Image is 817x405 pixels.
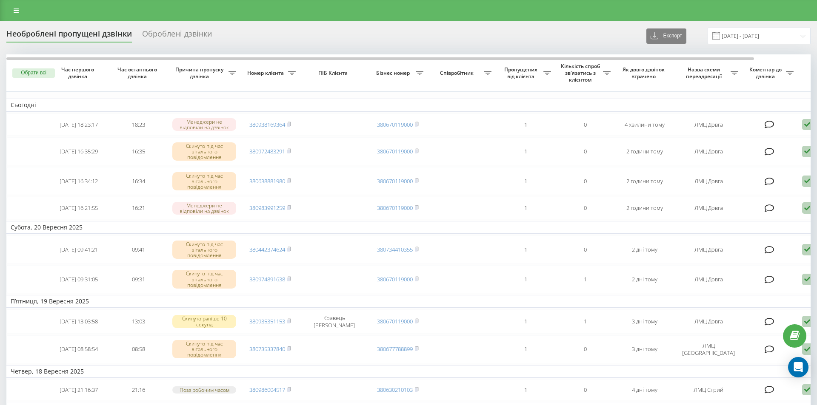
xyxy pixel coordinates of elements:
td: Кравець [PERSON_NAME] [300,309,368,333]
td: 1 [555,309,615,333]
div: Поза робочим часом [172,386,236,394]
td: 0 [555,137,615,165]
td: ЛМЦ Довга [674,167,743,195]
a: 380974891638 [249,275,285,283]
span: Номер клієнта [245,70,288,76]
a: 380670119000 [377,275,413,283]
td: 2 дні тому [615,235,674,263]
span: Назва схеми переадресації [679,66,731,79]
td: 3 дні тому [615,309,674,333]
td: ЛМЦ Стрий [674,380,743,400]
a: 380670119000 [377,121,413,128]
td: 16:35 [109,137,168,165]
td: 16:21 [109,197,168,219]
td: 1 [496,380,555,400]
td: 1 [496,113,555,136]
td: 4 хвилини тому [615,113,674,136]
td: ЛМЦ Довга [674,235,743,263]
td: ЛМЦ Довга [674,265,743,293]
td: 1 [496,137,555,165]
td: ЛМЦ Довга [674,137,743,165]
td: 2 години тому [615,167,674,195]
td: 1 [496,235,555,263]
td: 08:58 [109,335,168,363]
td: 1 [496,309,555,333]
td: 4 дні тому [615,380,674,400]
td: [DATE] 16:34:12 [49,167,109,195]
div: Скинуто під час вітального повідомлення [172,172,236,191]
div: Скинуто під час вітального повідомлення [172,340,236,359]
span: Час останнього дзвінка [115,66,161,79]
div: Менеджери не відповіли на дзвінок [172,118,236,131]
td: 2 години тому [615,137,674,165]
a: 380670119000 [377,317,413,325]
button: Експорт [646,28,686,44]
td: 2 дні тому [615,265,674,293]
a: 380938169364 [249,121,285,128]
a: 380986004517 [249,386,285,394]
td: 3 дні тому [615,335,674,363]
td: 2 години тому [615,197,674,219]
a: 380935351153 [249,317,285,325]
span: Час першого дзвінка [56,66,102,79]
a: 380677788899 [377,345,413,353]
td: 1 [496,197,555,219]
div: Менеджери не відповіли на дзвінок [172,202,236,215]
span: Коментар до дзвінка [747,66,786,79]
td: 1 [496,265,555,293]
div: Open Intercom Messenger [788,357,808,377]
button: Обрати всі [12,68,55,78]
td: 18:23 [109,113,168,136]
a: 380983991259 [249,204,285,212]
div: Скинуто під час вітального повідомлення [172,241,236,259]
td: 1 [496,335,555,363]
a: 380670119000 [377,204,413,212]
td: [DATE] 21:16:37 [49,380,109,400]
td: ЛМЦ Довга [674,309,743,333]
td: 16:34 [109,167,168,195]
td: 1 [496,167,555,195]
span: Причина пропуску дзвінка [172,66,229,79]
td: 0 [555,235,615,263]
td: [DATE] 08:58:54 [49,335,109,363]
td: 09:31 [109,265,168,293]
td: 09:41 [109,235,168,263]
td: ЛМЦ Довга [674,197,743,219]
span: Співробітник [432,70,484,76]
td: [DATE] 13:03:58 [49,309,109,333]
td: 0 [555,167,615,195]
span: ПІБ Клієнта [307,70,361,76]
td: [DATE] 16:35:29 [49,137,109,165]
span: Як довго дзвінок втрачено [622,66,668,79]
td: ЛМЦ Довга [674,113,743,136]
a: 380670119000 [377,177,413,185]
a: 380630210103 [377,386,413,394]
td: ЛМЦ [GEOGRAPHIC_DATA] [674,335,743,363]
td: 1 [555,265,615,293]
td: [DATE] 09:41:21 [49,235,109,263]
td: 0 [555,380,615,400]
a: 380972483291 [249,147,285,155]
div: Оброблені дзвінки [142,29,212,42]
div: Скинуто під час вітального повідомлення [172,270,236,289]
a: 380734410355 [377,246,413,253]
span: Пропущених від клієнта [500,66,543,79]
a: 380735337840 [249,345,285,353]
div: Скинуто під час вітального повідомлення [172,142,236,161]
div: Необроблені пропущені дзвінки [6,29,132,42]
td: 0 [555,335,615,363]
a: 380442374624 [249,246,285,253]
td: [DATE] 16:21:55 [49,197,109,219]
td: [DATE] 18:23:17 [49,113,109,136]
div: Скинуто раніше 10 секунд [172,315,236,328]
td: [DATE] 09:31:05 [49,265,109,293]
td: 0 [555,197,615,219]
a: 380670119000 [377,147,413,155]
td: 13:03 [109,309,168,333]
td: 0 [555,113,615,136]
td: 21:16 [109,380,168,400]
span: Кількість спроб зв'язатись з клієнтом [560,63,603,83]
a: 380638881980 [249,177,285,185]
span: Бізнес номер [372,70,416,76]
